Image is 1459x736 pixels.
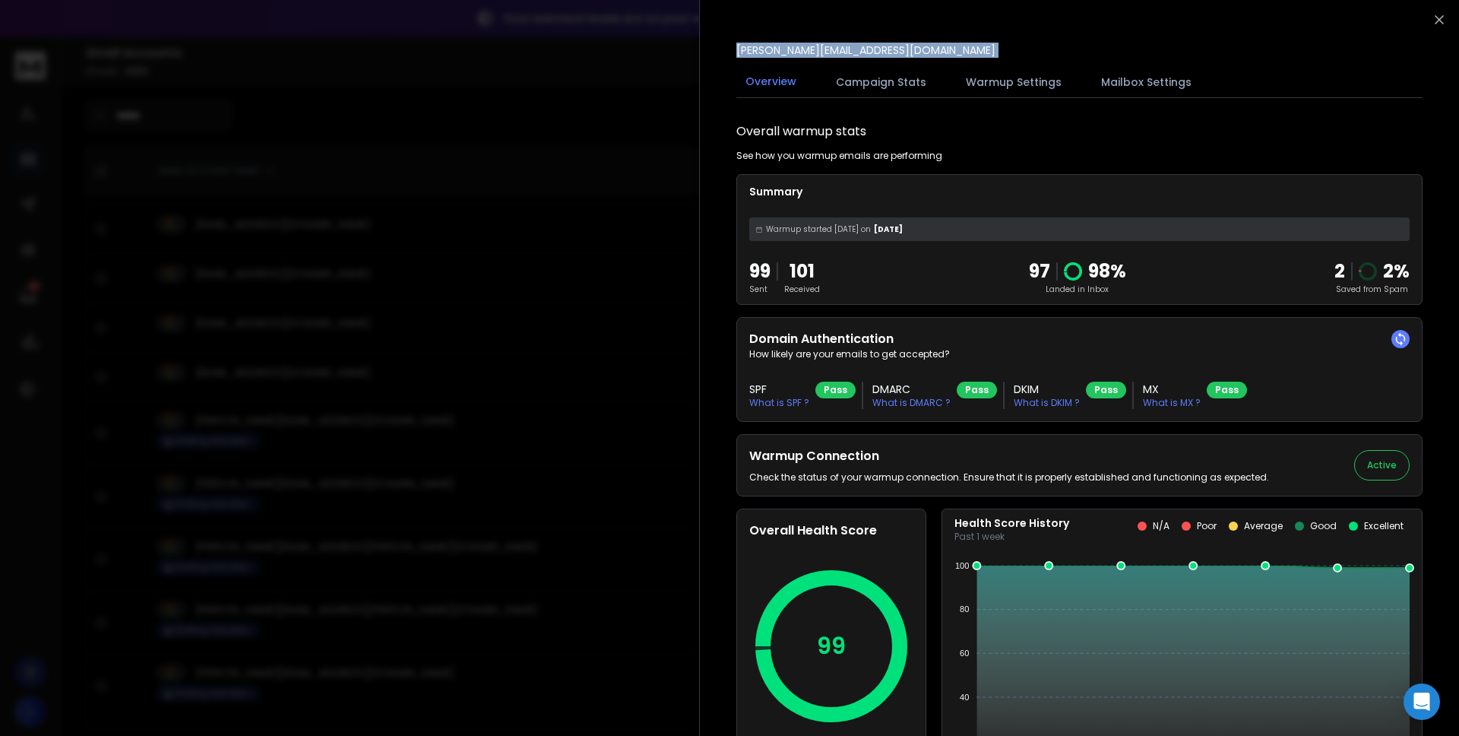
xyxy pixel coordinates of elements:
p: 2 % [1383,259,1410,284]
div: Pass [1207,382,1247,398]
p: Sent [749,284,771,295]
div: [DATE] [749,217,1410,241]
p: What is DMARC ? [872,397,951,409]
button: Active [1354,450,1410,481]
p: 98 % [1088,259,1126,284]
h2: Domain Authentication [749,330,1410,348]
p: Excellent [1364,520,1404,532]
p: 97 [1029,259,1050,284]
p: 101 [784,259,820,284]
div: Open Intercom Messenger [1404,684,1440,720]
div: Pass [815,382,856,398]
h2: Overall Health Score [749,522,913,540]
p: Check the status of your warmup connection. Ensure that it is properly established and functionin... [749,471,1269,484]
h1: Overall warmup stats [736,122,866,141]
p: Average [1244,520,1283,532]
strong: 2 [1334,259,1345,284]
div: Pass [957,382,997,398]
p: Poor [1197,520,1217,532]
p: N/A [1153,520,1169,532]
button: Overview [736,65,805,100]
p: Landed in Inbox [1029,284,1126,295]
p: 99 [749,259,771,284]
p: Good [1310,520,1337,532]
p: Past 1 week [954,531,1069,543]
p: What is DKIM ? [1014,397,1080,409]
p: [PERSON_NAME][EMAIL_ADDRESS][DOMAIN_NAME] [736,43,995,58]
tspan: 60 [960,649,969,658]
p: See how you warmup emails are performing [736,150,942,162]
p: 99 [817,633,846,660]
p: How likely are your emails to get accepted? [749,348,1410,360]
p: What is MX ? [1143,397,1201,409]
p: Saved from Spam [1334,284,1410,295]
p: Summary [749,184,1410,199]
h3: MX [1143,382,1201,397]
p: What is SPF ? [749,397,809,409]
p: Health Score History [954,516,1069,531]
tspan: 80 [960,604,969,614]
span: Warmup started [DATE] on [766,224,871,235]
div: Pass [1086,382,1126,398]
h3: SPF [749,382,809,397]
h3: DKIM [1014,382,1080,397]
button: Mailbox Settings [1092,65,1201,99]
tspan: 100 [955,561,969,570]
p: Received [784,284,820,295]
button: Campaign Stats [827,65,935,99]
button: Warmup Settings [957,65,1071,99]
h3: DMARC [872,382,951,397]
h2: Warmup Connection [749,447,1269,465]
tspan: 40 [960,693,969,702]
